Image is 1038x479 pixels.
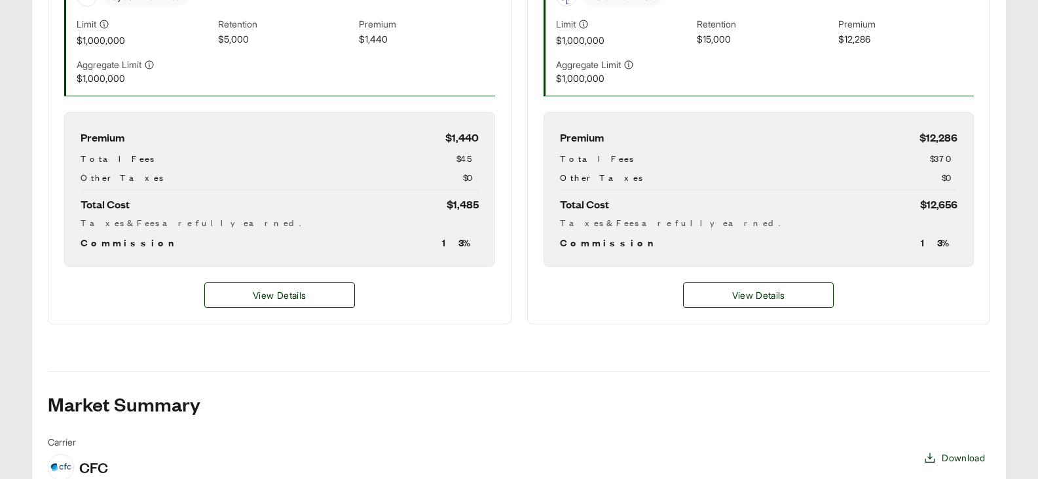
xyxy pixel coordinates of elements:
[918,446,990,470] button: Download
[81,128,124,146] span: Premium
[556,58,621,71] span: Aggregate Limit
[79,457,108,477] span: CFC
[556,71,692,85] span: $1,000,000
[77,58,141,71] span: Aggregate Limit
[838,17,974,32] span: Premium
[218,32,354,47] span: $5,000
[697,17,833,32] span: Retention
[683,282,834,308] button: View Details
[560,151,633,165] span: Total Fees
[77,71,213,85] span: $1,000,000
[81,216,479,229] div: Taxes & Fees are fully earned.
[921,235,957,250] span: 13 %
[560,235,659,250] span: Commission
[77,33,213,47] span: $1,000,000
[560,195,609,213] span: Total Cost
[48,393,990,414] h2: Market Summary
[81,235,180,250] span: Commission
[204,282,355,308] button: View Details
[732,288,785,302] span: View Details
[697,32,833,47] span: $15,000
[942,170,957,184] span: $0
[359,17,495,32] span: Premium
[81,195,130,213] span: Total Cost
[683,282,834,308] a: Berkley MP details
[442,235,479,250] span: 13 %
[838,32,974,47] span: $12,286
[930,151,957,165] span: $370
[77,17,96,31] span: Limit
[556,17,576,31] span: Limit
[445,128,479,146] span: $1,440
[204,282,355,308] a: CFC details
[942,451,985,465] span: Download
[560,216,958,229] div: Taxes & Fees are fully earned.
[560,128,604,146] span: Premium
[81,170,163,184] span: Other Taxes
[218,17,354,32] span: Retention
[919,128,957,146] span: $12,286
[556,33,692,47] span: $1,000,000
[48,435,108,449] span: Carrier
[359,32,495,47] span: $1,440
[447,195,479,213] span: $1,485
[81,151,154,165] span: Total Fees
[920,195,957,213] span: $12,656
[253,288,306,302] span: View Details
[463,170,479,184] span: $0
[560,170,642,184] span: Other Taxes
[456,151,479,165] span: $45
